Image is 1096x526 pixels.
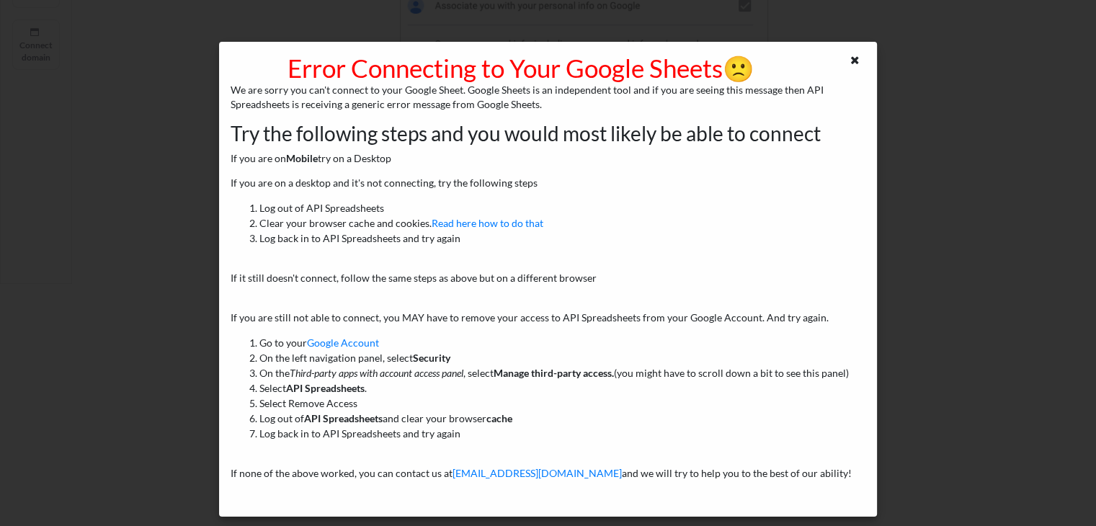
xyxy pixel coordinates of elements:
li: Log out of API Spreadsheets [259,200,865,215]
li: Go to your [259,335,865,350]
li: Select Remove Access [259,396,865,411]
a: Read here how to do that [432,217,543,229]
p: If you are on try on a Desktop [231,151,865,166]
p: If you are still not able to connect, you MAY have to remove your access to API Spreadsheets from... [231,311,865,325]
b: cache [486,412,512,424]
b: Mobile [286,152,318,164]
p: If none of the above worked, you can contact us at and we will try to help you to the best of our... [231,466,865,481]
h1: Error Connecting to Your Google Sheets [231,53,811,83]
b: Manage third-party access. [494,367,614,379]
li: Log back in to API Spreadsheets and try again [259,426,865,441]
span: sad-emoji [723,53,754,83]
b: API Spreadsheets [304,412,383,424]
i: Third-party apps with account access panel [290,367,463,379]
b: API Spreadsheets [286,382,365,394]
li: On the left navigation panel, select [259,350,865,365]
li: On the , select (you might have to scroll down a bit to see this panel) [259,365,865,380]
p: If it still doesn't connect, follow the same steps as above but on a different browser [231,271,865,285]
a: [EMAIL_ADDRESS][DOMAIN_NAME] [453,467,622,479]
li: Clear your browser cache and cookies. [259,215,865,231]
li: Select . [259,380,865,396]
li: Log out of and clear your browser [259,411,865,426]
h2: Try the following steps and you would most likely be able to connect [231,122,865,146]
li: Log back in to API Spreadsheets and try again [259,231,865,246]
b: Security [413,352,450,364]
p: If you are on a desktop and it's not connecting, try the following steps [231,176,865,190]
p: We are sorry you can't connect to your Google Sheet. Google Sheets is an independent tool and if ... [231,83,865,112]
a: Google Account [307,336,379,349]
